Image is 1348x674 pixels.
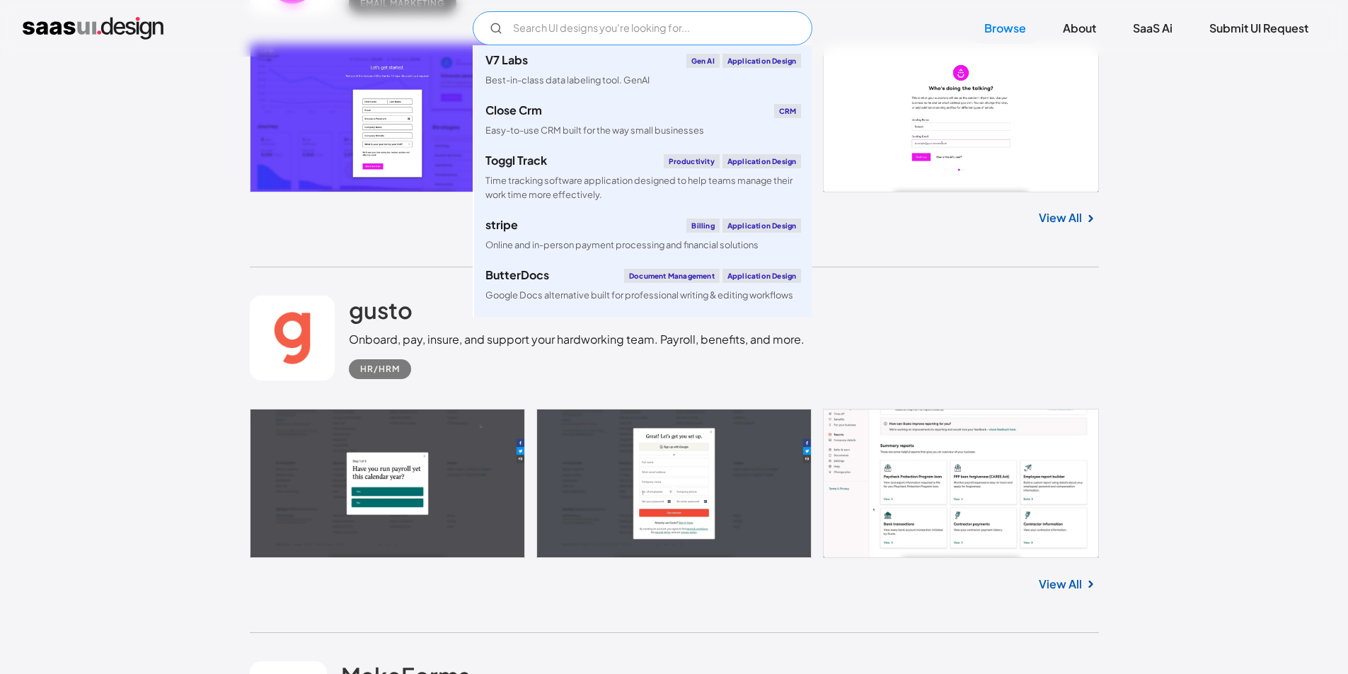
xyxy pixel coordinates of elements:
[485,155,547,166] div: Toggl Track
[686,54,720,68] div: Gen AI
[349,296,413,331] a: gusto
[485,105,542,116] div: Close Crm
[686,219,719,233] div: Billing
[473,11,812,45] form: Email Form
[485,289,793,302] div: Google Docs alternative built for professional writing & editing workflows
[485,174,801,201] div: Time tracking software application designed to help teams manage their work time more effectively.
[722,154,802,168] div: Application Design
[485,124,704,137] div: Easy-to-use CRM built for the way small businesses
[474,146,812,209] a: Toggl TrackProductivityApplication DesignTime tracking software application designed to help team...
[485,74,650,87] div: Best-in-class data labeling tool. GenAI
[1046,13,1113,44] a: About
[1116,13,1189,44] a: SaaS Ai
[722,54,802,68] div: Application Design
[774,104,802,118] div: CRM
[474,310,812,374] a: klaviyoEmail MarketingApplication DesignCreate personalised customer experiences across email, SM...
[967,13,1043,44] a: Browse
[485,219,518,231] div: stripe
[722,269,802,283] div: Application Design
[474,45,812,95] a: V7 LabsGen AIApplication DesignBest-in-class data labeling tool. GenAI
[360,361,400,378] div: HR/HRM
[1039,576,1082,593] a: View All
[473,11,812,45] input: Search UI designs you're looking for...
[474,260,812,310] a: ButterDocsDocument ManagementApplication DesignGoogle Docs alternative built for professional wri...
[474,210,812,260] a: stripeBillingApplication DesignOnline and in-person payment processing and financial solutions
[1039,209,1082,226] a: View All
[485,269,549,281] div: ButterDocs
[624,269,720,283] div: Document Management
[1192,13,1325,44] a: Submit UI Request
[349,296,413,324] h2: gusto
[23,17,163,40] a: home
[664,154,719,168] div: Productivity
[474,95,812,146] a: Close CrmCRMEasy-to-use CRM built for the way small businesses
[349,331,805,348] div: Onboard, pay, insure, and support your hardworking team. Payroll, benefits, and more.
[722,219,802,233] div: Application Design
[485,54,528,66] div: V7 Labs
[485,238,759,252] div: Online and in-person payment processing and financial solutions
